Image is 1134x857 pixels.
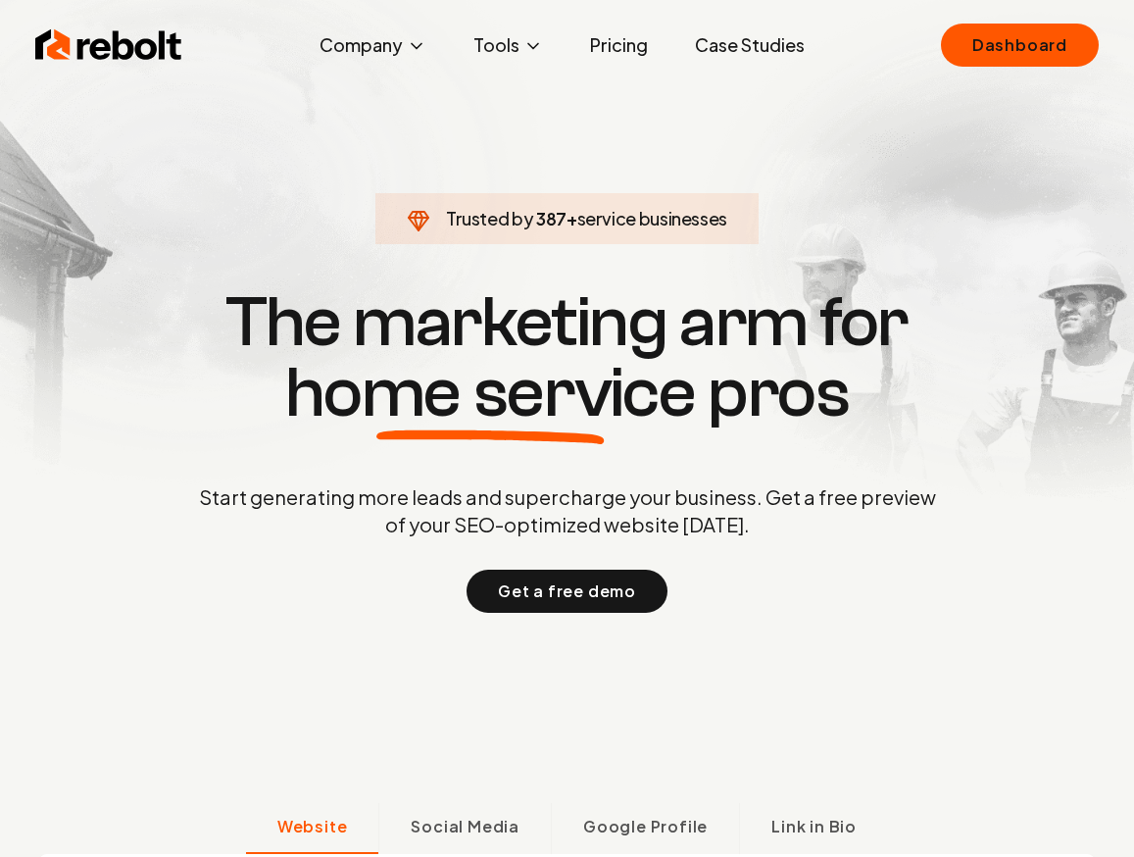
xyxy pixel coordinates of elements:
h1: The marketing arm for pros [97,287,1038,428]
button: Website [246,803,379,854]
img: Rebolt Logo [35,25,182,65]
button: Social Media [378,803,551,854]
span: Link in Bio [771,815,857,838]
span: Trusted by [446,207,533,229]
span: service businesses [577,207,728,229]
span: + [567,207,577,229]
span: Google Profile [583,815,708,838]
a: Pricing [574,25,664,65]
button: Get a free demo [467,570,667,613]
button: Google Profile [551,803,739,854]
button: Company [304,25,442,65]
span: home service [285,358,696,428]
p: Start generating more leads and supercharge your business. Get a free preview of your SEO-optimiz... [195,483,940,538]
button: Tools [458,25,559,65]
span: Website [277,815,348,838]
button: Link in Bio [739,803,888,854]
span: 387 [536,205,567,232]
span: Social Media [411,815,519,838]
a: Case Studies [679,25,820,65]
a: Dashboard [941,24,1099,67]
